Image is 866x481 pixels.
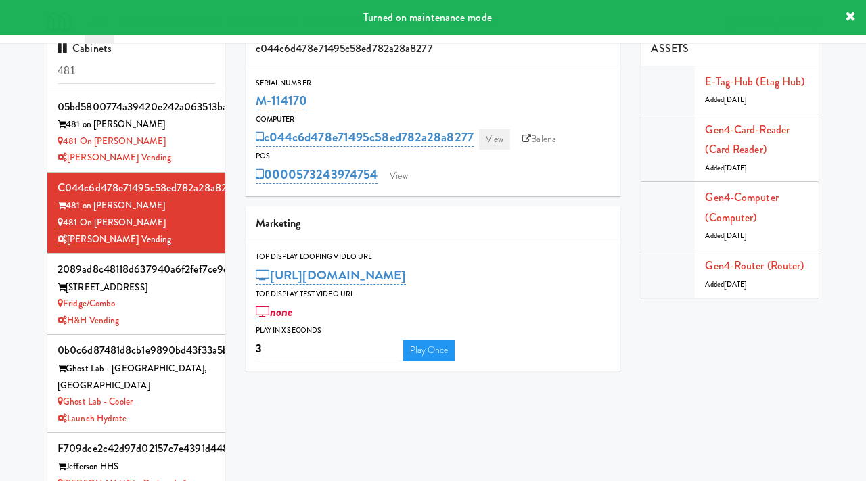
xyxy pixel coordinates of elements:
div: Serial Number [256,76,611,90]
li: c044c6d478e71495c58ed782a28a8277481 on [PERSON_NAME] 481 on [PERSON_NAME][PERSON_NAME] Vending [47,173,225,254]
div: c044c6d478e71495c58ed782a28a8277 [246,32,621,66]
input: Search cabinets [58,59,215,84]
div: Top Display Test Video Url [256,288,611,301]
a: Gen4-computer (Computer) [705,189,778,225]
span: Marketing [256,215,301,231]
div: Jefferson HHS [58,459,215,476]
span: [DATE] [724,95,748,105]
div: 2089ad8c48118d637940a6f2fef7ce9d [58,259,215,279]
span: Turned on maintenance mode [363,9,492,25]
a: c044c6d478e71495c58ed782a28a8277 [256,128,474,147]
span: [DATE] [724,231,748,241]
a: E-tag-hub (Etag Hub) [705,74,804,89]
div: 05bd5800774a39420e242a063513ba31 [58,97,215,117]
div: Top Display Looping Video Url [256,250,611,264]
div: Play in X seconds [256,324,611,338]
li: 05bd5800774a39420e242a063513ba31481 on [PERSON_NAME] 481 on [PERSON_NAME][PERSON_NAME] Vending [47,91,225,173]
div: 481 on [PERSON_NAME] [58,116,215,133]
a: Fridge/Combo [58,297,115,310]
a: 481 on [PERSON_NAME] [58,216,166,229]
div: 0b0c6d87481d8cb1e9890bd43f33a5b4 [58,340,215,361]
a: Play Once [403,340,455,361]
span: [DATE] [724,163,748,173]
a: [URL][DOMAIN_NAME] [256,266,407,285]
a: H&H Vending [58,314,119,327]
span: Added [705,163,747,173]
span: Added [705,279,747,290]
span: [DATE] [724,279,748,290]
a: [PERSON_NAME] Vending [58,233,171,246]
div: c044c6d478e71495c58ed782a28a8277 [58,178,215,198]
a: Balena [516,129,563,150]
div: POS [256,150,611,163]
a: View [383,166,414,186]
div: f709dce2c42d97d02157c7e4391d4481 [58,438,215,459]
span: Added [705,231,747,241]
div: Ghost Lab - [GEOGRAPHIC_DATA], [GEOGRAPHIC_DATA] [58,361,215,394]
a: none [256,302,293,321]
a: 0000573243974754 [256,165,378,184]
div: Computer [256,113,611,127]
span: ASSETS [651,41,689,56]
a: [PERSON_NAME] Vending [58,151,171,164]
li: 2089ad8c48118d637940a6f2fef7ce9d[STREET_ADDRESS] Fridge/ComboH&H Vending [47,254,225,335]
a: Ghost Lab - Cooler [58,395,133,408]
a: View [479,129,510,150]
a: M-114170 [256,91,308,110]
div: [STREET_ADDRESS] [58,279,215,296]
div: 481 on [PERSON_NAME] [58,198,215,214]
a: Launch Hydrate [58,412,127,425]
span: Cabinets [58,41,112,56]
li: 0b0c6d87481d8cb1e9890bd43f33a5b4Ghost Lab - [GEOGRAPHIC_DATA], [GEOGRAPHIC_DATA] Ghost Lab - Cool... [47,335,225,433]
a: 481 on [PERSON_NAME] [58,135,166,147]
a: Gen4-router (Router) [705,258,804,273]
span: Added [705,95,747,105]
a: Gen4-card-reader (Card Reader) [705,122,790,158]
